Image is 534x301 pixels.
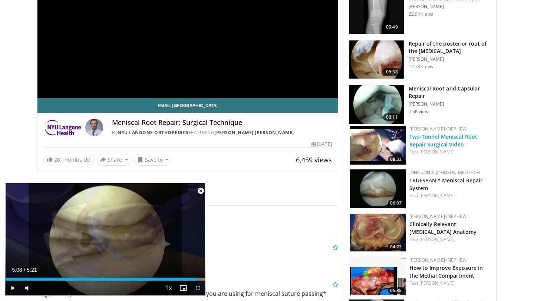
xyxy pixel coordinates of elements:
span: 08:32 [388,156,404,163]
button: Mute [20,281,35,295]
a: Email [GEOGRAPHIC_DATA] [37,98,338,113]
a: [PERSON_NAME] [419,192,455,199]
p: [PERSON_NAME] [409,56,492,62]
img: Avatar [85,119,103,136]
a: 06:11 Meniscal Root and Capsular Repair [PERSON_NAME] 7.6K views [349,85,492,124]
p: 22.9K views [409,11,433,17]
img: Thumbnail3_copia_1.jpg.150x105_q85_crop-smart_upscale.jpg [349,40,404,79]
div: Progress Bar [5,278,205,281]
span: 5:21 [27,267,37,273]
span: 6,459 views [296,155,332,164]
a: 04:22 [350,213,406,252]
a: 06:38 Repair of the posterior root of the [MEDICAL_DATA] [PERSON_NAME] 12.7K views [349,40,492,79]
a: [PERSON_NAME] [214,129,254,136]
p: 12.7K views [409,64,433,70]
button: Save to [134,154,172,166]
div: [DATE] [311,141,332,148]
a: How to Improve Exposure in the Medial Compartment [409,264,483,279]
span: 06:07 [388,200,404,206]
a: 08:32 [350,126,406,165]
a: [PERSON_NAME]+Nephew [409,126,467,132]
a: TRUESPAN™ Meniscal Repair System [409,177,483,192]
img: e42d750b-549a-4175-9691-fdba1d7a6a0f.150x105_q85_crop-smart_upscale.jpg [350,169,406,208]
span: 5:08 [12,267,22,273]
div: Feat. [409,236,491,243]
img: NYU Langone Orthopedics [43,119,82,136]
a: [PERSON_NAME] [419,280,455,286]
button: Playback Rate [161,281,176,295]
span: 05:35 [388,287,404,294]
span: 06:38 [383,68,401,76]
div: Feat. [409,192,491,199]
a: Johnson & Johnson MedTech [409,169,480,176]
img: ad407c4b-0c36-4238-997c-89c930968bf9.150x105_q85_crop-smart_upscale.jpg [350,257,406,296]
a: Clinically Relevant [MEDICAL_DATA] Anatomy [409,221,477,235]
a: [PERSON_NAME] [255,129,294,136]
span: 28 [54,156,60,163]
span: 09:49 [383,23,401,31]
a: NYU Langone Orthopedics [118,129,189,136]
img: 81cf56f0-0f57-4094-a47a-f697b716f5f5.150x105_q85_crop-smart_upscale.jpg [350,126,406,165]
a: [PERSON_NAME]+Nephew [409,213,467,219]
a: [PERSON_NAME] [419,236,455,242]
a: 05:35 [350,257,406,296]
video-js: Video Player [5,183,205,296]
button: Enable picture-in-picture mode [176,281,191,295]
button: Share [97,154,131,166]
div: By FEATURING , [112,129,332,136]
span: 06:11 [383,113,401,121]
div: Feat. [409,280,491,287]
img: 2ddc9c19-d241-48d5-bd8e-fe6b8d0926ab.150x105_q85_crop-smart_upscale.jpg [350,213,406,252]
img: bor_1.png.150x105_q85_crop-smart_upscale.jpg [349,85,404,124]
a: [PERSON_NAME] [419,149,455,155]
a: 06:07 [350,169,406,208]
p: [PERSON_NAME] [409,101,492,107]
h3: Meniscal Root and Capsular Repair [409,85,492,100]
p: [PERSON_NAME] [409,4,482,10]
h3: Repair of the posterior root of the [MEDICAL_DATA] [409,40,492,55]
a: [PERSON_NAME]+Nephew [409,257,467,263]
a: Two-Tunnel Meniscal Root Repair Surgical Video [409,133,477,148]
h4: Meniscal Root Repair: Surgical Technique [112,119,332,127]
a: 28 Thumbs Up [43,154,94,165]
div: Feat. [409,149,491,155]
span: / [24,267,25,273]
button: Play [5,281,20,295]
p: 7.6K views [409,109,431,115]
span: 04:22 [388,244,404,250]
button: Fullscreen [191,281,205,295]
button: Close [193,183,208,199]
